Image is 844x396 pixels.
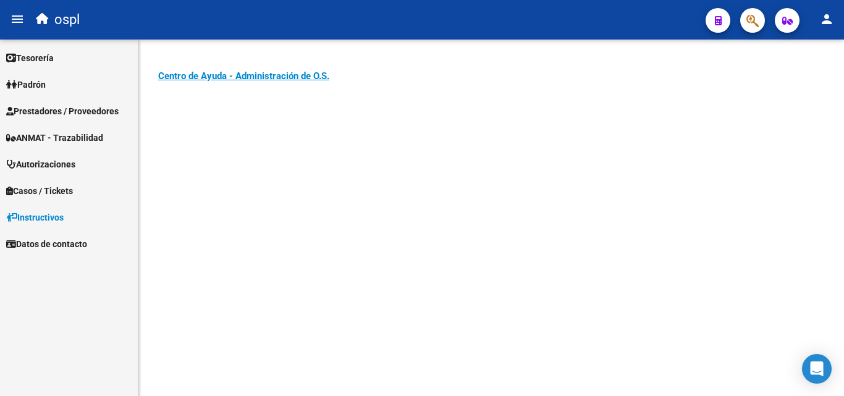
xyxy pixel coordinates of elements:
[6,104,119,118] span: Prestadores / Proveedores
[6,237,87,251] span: Datos de contacto
[6,51,54,65] span: Tesorería
[6,211,64,224] span: Instructivos
[158,70,329,82] a: Centro de Ayuda - Administración de O.S.
[6,78,46,91] span: Padrón
[10,12,25,27] mat-icon: menu
[6,184,73,198] span: Casos / Tickets
[54,6,80,33] span: ospl
[6,158,75,171] span: Autorizaciones
[819,12,834,27] mat-icon: person
[802,354,832,384] div: Open Intercom Messenger
[6,131,103,145] span: ANMAT - Trazabilidad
